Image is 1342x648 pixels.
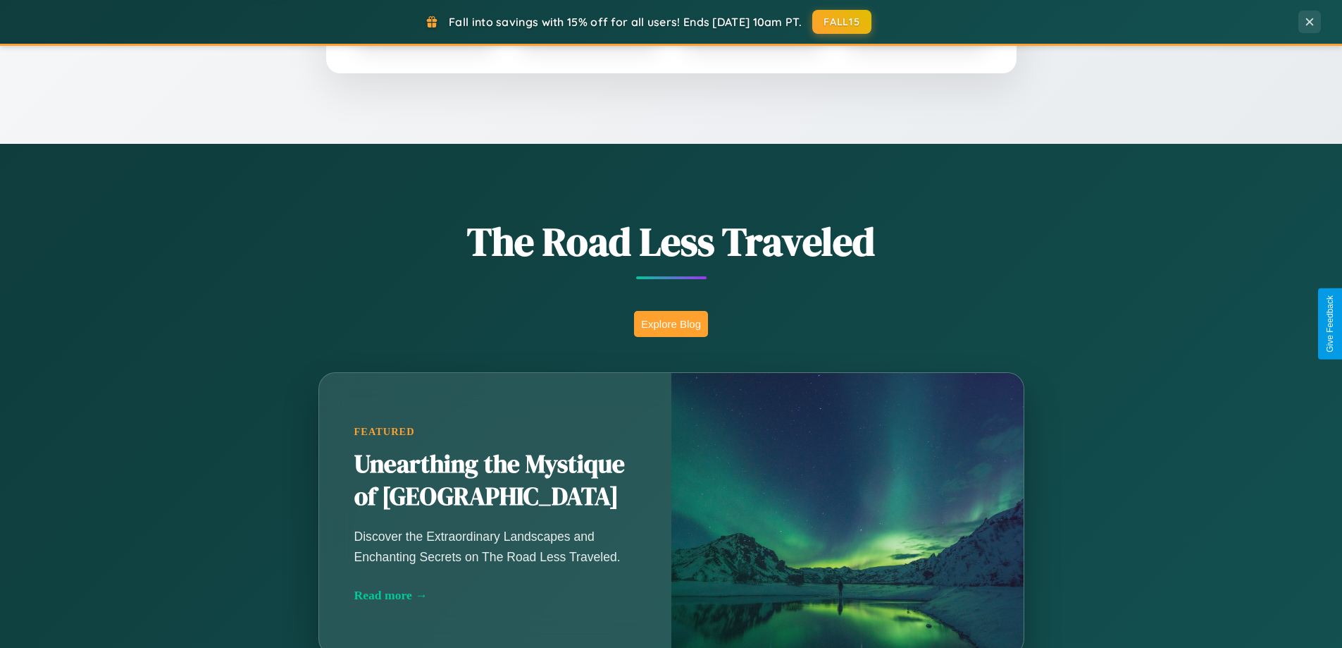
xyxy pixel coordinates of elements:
h1: The Road Less Traveled [249,214,1094,269]
div: Read more → [354,588,636,603]
h2: Unearthing the Mystique of [GEOGRAPHIC_DATA] [354,448,636,513]
button: Explore Blog [634,311,708,337]
button: FALL15 [812,10,871,34]
div: Featured [354,426,636,438]
span: Fall into savings with 15% off for all users! Ends [DATE] 10am PT. [449,15,802,29]
div: Give Feedback [1325,295,1335,353]
p: Discover the Extraordinary Landscapes and Enchanting Secrets on The Road Less Traveled. [354,527,636,566]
